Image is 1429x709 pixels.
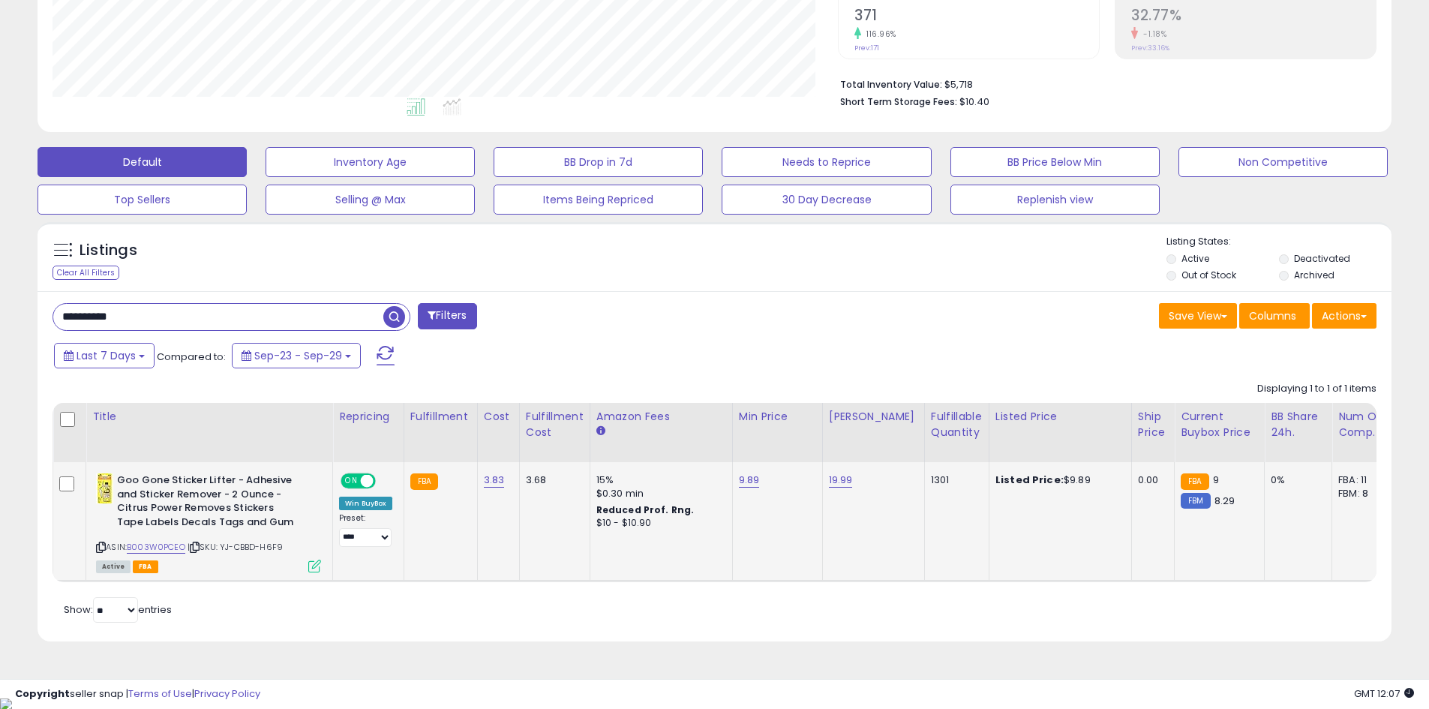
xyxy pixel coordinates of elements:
div: 1301 [931,473,977,487]
small: Prev: 33.16% [1131,44,1169,53]
span: All listings currently available for purchase on Amazon [96,560,131,573]
span: OFF [374,475,398,488]
span: Compared to: [157,350,226,364]
button: Default [38,147,247,177]
span: $10.40 [959,95,989,109]
button: BB Drop in 7d [494,147,703,177]
button: Sep-23 - Sep-29 [232,343,361,368]
div: Fulfillment Cost [526,409,584,440]
b: Total Inventory Value: [840,78,942,91]
a: B003W0PCEO [127,541,185,554]
div: Win BuyBox [339,497,392,510]
div: Displaying 1 to 1 of 1 items [1257,382,1376,396]
div: Min Price [739,409,816,425]
div: $0.30 min [596,487,721,500]
small: Prev: 171 [854,44,879,53]
div: 15% [596,473,721,487]
label: Out of Stock [1181,269,1236,281]
div: seller snap | | [15,687,260,701]
div: 3.68 [526,473,578,487]
span: Show: entries [64,602,172,617]
div: Ship Price [1138,409,1168,440]
button: Inventory Age [266,147,475,177]
button: Top Sellers [38,185,247,215]
a: 3.83 [484,473,505,488]
div: FBA: 11 [1338,473,1388,487]
small: -1.18% [1138,29,1166,40]
small: 116.96% [861,29,896,40]
a: Privacy Policy [194,686,260,701]
h2: 32.77% [1131,7,1376,27]
div: BB Share 24h. [1271,409,1325,440]
span: Columns [1249,308,1296,323]
button: BB Price Below Min [950,147,1160,177]
div: Repricing [339,409,398,425]
div: Clear All Filters [53,266,119,280]
small: FBA [410,473,438,490]
span: 9 [1213,473,1219,487]
li: $5,718 [840,74,1365,92]
div: ASIN: [96,473,321,571]
button: Actions [1312,303,1376,329]
div: Current Buybox Price [1181,409,1258,440]
a: 19.99 [829,473,853,488]
button: Save View [1159,303,1237,329]
div: 0% [1271,473,1320,487]
a: Terms of Use [128,686,192,701]
button: 30 Day Decrease [722,185,931,215]
div: Preset: [339,513,392,547]
p: Listing States: [1166,235,1391,249]
button: Items Being Repriced [494,185,703,215]
small: Amazon Fees. [596,425,605,438]
div: Num of Comp. [1338,409,1393,440]
label: Archived [1294,269,1334,281]
button: Replenish view [950,185,1160,215]
label: Active [1181,252,1209,265]
span: ON [342,475,361,488]
button: Last 7 Days [54,343,155,368]
h2: 371 [854,7,1099,27]
small: FBA [1181,473,1208,490]
span: 2025-10-7 12:07 GMT [1354,686,1414,701]
span: Last 7 Days [77,348,136,363]
div: 0.00 [1138,473,1163,487]
h5: Listings [80,240,137,261]
span: FBA [133,560,158,573]
span: | SKU: YJ-CBBD-H6F9 [188,541,283,553]
div: Fulfillment [410,409,471,425]
small: FBM [1181,493,1210,509]
div: Listed Price [995,409,1125,425]
button: Non Competitive [1178,147,1388,177]
div: Fulfillable Quantity [931,409,983,440]
button: Needs to Reprice [722,147,931,177]
b: Reduced Prof. Rng. [596,503,695,516]
div: $9.89 [995,473,1120,487]
div: [PERSON_NAME] [829,409,918,425]
div: Cost [484,409,513,425]
span: 8.29 [1214,494,1235,508]
button: Columns [1239,303,1310,329]
div: $10 - $10.90 [596,517,721,530]
button: Filters [418,303,476,329]
strong: Copyright [15,686,70,701]
b: Listed Price: [995,473,1064,487]
div: FBM: 8 [1338,487,1388,500]
b: Short Term Storage Fees: [840,95,957,108]
span: Sep-23 - Sep-29 [254,348,342,363]
label: Deactivated [1294,252,1350,265]
a: 9.89 [739,473,760,488]
div: Amazon Fees [596,409,726,425]
button: Selling @ Max [266,185,475,215]
div: Title [92,409,326,425]
b: Goo Gone Sticker Lifter - Adhesive and Sticker Remover - 2 Ounce - Citrus Power Removes Stickers ... [117,473,299,533]
img: 41pubX89cxL._SL40_.jpg [96,473,113,503]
